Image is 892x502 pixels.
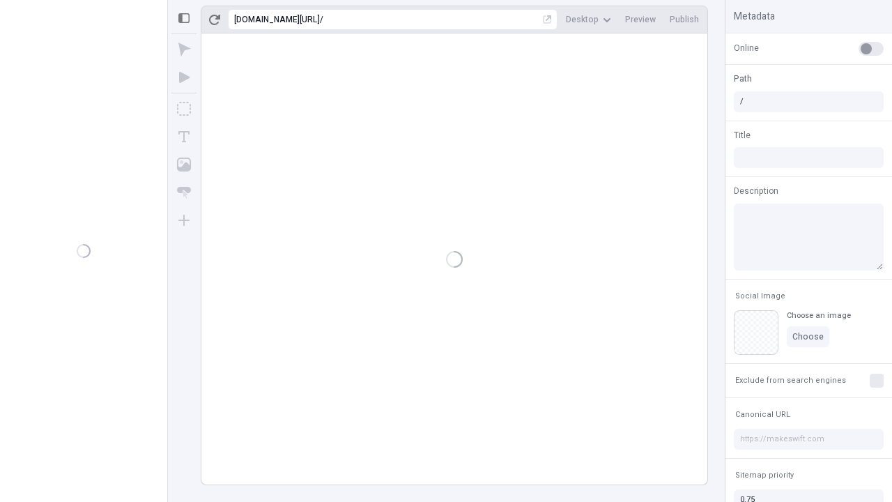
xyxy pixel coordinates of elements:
[171,124,197,149] button: Text
[735,409,790,420] span: Canonical URL
[734,42,759,54] span: Online
[734,129,751,142] span: Title
[787,326,829,347] button: Choose
[560,9,617,30] button: Desktop
[171,180,197,205] button: Button
[787,310,851,321] div: Choose an image
[734,429,884,450] input: https://makeswift.com
[171,96,197,121] button: Box
[732,372,849,389] button: Exclude from search engines
[735,470,794,480] span: Sitemap priority
[320,14,323,25] div: /
[234,14,320,25] div: [URL][DOMAIN_NAME]
[664,9,705,30] button: Publish
[732,288,788,305] button: Social Image
[566,14,599,25] span: Desktop
[171,152,197,177] button: Image
[792,331,824,342] span: Choose
[732,406,793,423] button: Canonical URL
[620,9,661,30] button: Preview
[734,185,778,197] span: Description
[735,291,785,301] span: Social Image
[734,73,752,85] span: Path
[735,375,846,386] span: Exclude from search engines
[670,14,699,25] span: Publish
[625,14,656,25] span: Preview
[732,467,797,484] button: Sitemap priority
